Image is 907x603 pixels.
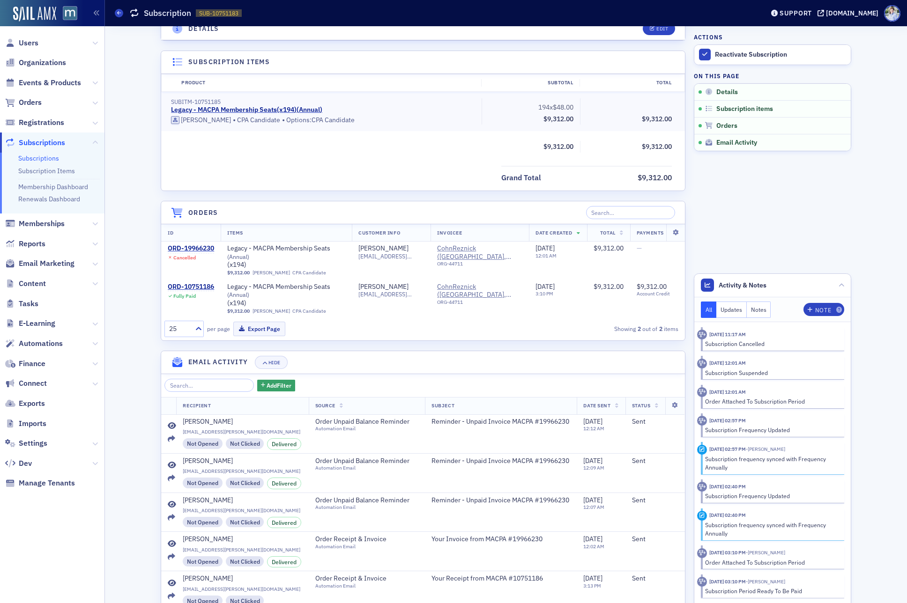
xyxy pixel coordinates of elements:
[583,464,604,471] time: 12:09 AM
[19,97,42,108] span: Orders
[168,283,214,291] a: ORD-10751186
[716,88,738,96] span: Details
[267,381,291,390] span: Add Filter
[19,478,75,488] span: Manage Tenants
[501,172,544,184] span: Grand Total
[5,118,64,128] a: Registrations
[315,535,401,544] span: Order Receipt & Invoice
[594,244,624,252] span: $9,312.00
[227,308,250,314] span: $9,312.00
[315,402,335,409] span: Source
[780,9,812,17] div: Support
[694,45,851,65] button: Reactivate Subscription
[543,142,573,151] span: $9,312.00
[543,115,573,123] span: $9,312.00
[705,397,838,405] div: Order Attached To Subscription Period
[437,244,522,261] span: CohnReznick (Bethesda, MD)
[233,116,236,125] span: •
[656,26,668,31] div: Edit
[226,517,264,527] div: Not Clicked
[642,142,672,151] span: $9,312.00
[227,253,249,260] span: ( Annual )
[632,496,678,505] div: Sent
[481,79,580,87] div: Subtotal
[719,280,766,290] span: Activity & Notes
[173,293,196,299] div: Fully Paid
[19,239,45,249] span: Reports
[292,270,326,276] div: CPA Candidate
[709,578,746,585] time: 4/20/2023 03:10 PM
[315,426,409,432] div: Automation Email
[705,558,838,566] div: Order Attached To Subscription Period
[716,122,737,130] span: Orders
[188,23,219,33] h4: Details
[5,38,38,48] a: Users
[19,138,65,148] span: Subscriptions
[632,418,678,426] div: Sent
[716,105,773,113] span: Subscription items
[358,229,400,236] span: Customer Info
[171,116,475,125] div: CPA Candidate Options: CPA Candidate
[746,446,785,452] span: Luke Abell
[5,138,65,148] a: Subscriptions
[637,244,642,252] span: —
[171,116,231,125] a: [PERSON_NAME]
[716,301,747,318] button: Updates
[697,548,707,558] div: Activity
[697,445,707,455] div: Activity
[632,535,678,544] div: Sent
[183,496,302,505] a: [PERSON_NAME]
[709,512,746,518] time: 6/13/2023 02:40 PM
[5,438,47,449] a: Settings
[315,465,409,471] div: Automation Email
[19,359,45,369] span: Finance
[705,426,838,434] div: Subscription Frequency Updated
[5,58,66,68] a: Organizations
[5,258,74,269] a: Email Marketing
[183,556,223,566] div: Not Opened
[56,6,77,22] a: View Homepage
[253,270,290,276] a: [PERSON_NAME]
[5,239,45,249] a: Reports
[747,301,771,318] button: Notes
[5,78,81,88] a: Events & Products
[632,402,650,409] span: Status
[358,291,424,298] span: [EMAIL_ADDRESS][PERSON_NAME][DOMAIN_NAME]
[5,458,32,469] a: Dev
[5,299,38,309] a: Tasks
[583,425,604,432] time: 12:12 AM
[19,279,46,289] span: Content
[535,252,557,259] time: 12:01 AM
[5,359,45,369] a: Finance
[173,255,196,261] div: Cancelled
[19,58,66,68] span: Organizations
[583,504,604,510] time: 12:07 AM
[437,283,522,309] span: CohnReznick (Bethesda, MD)
[19,419,46,429] span: Imports
[267,438,301,449] div: Delivered
[746,578,785,585] span: Luke Abell
[18,183,88,191] a: Membership Dashboard
[18,154,59,162] a: Subscriptions
[171,98,475,105] div: SUBITM-10751185
[183,418,233,426] div: [PERSON_NAME]
[267,556,301,567] div: Delivered
[701,301,717,318] button: All
[643,22,675,35] button: Edit
[632,457,678,465] div: Sent
[19,318,55,329] span: E-Learning
[709,389,746,395] time: 12/1/2023 12:01 AM
[183,574,302,583] a: [PERSON_NAME]
[637,291,684,297] span: Account Credit
[803,303,844,316] button: Note
[315,418,418,432] a: Order Unpaid Balance ReminderAutomation Email
[583,535,602,543] span: [DATE]
[5,478,75,488] a: Manage Tenants
[183,586,302,592] span: [EMAIL_ADDRESS][PERSON_NAME][DOMAIN_NAME]
[5,378,47,389] a: Connect
[583,456,602,465] span: [DATE]
[19,338,63,349] span: Automations
[183,429,302,435] span: [EMAIL_ADDRESS][PERSON_NAME][DOMAIN_NAME]
[183,535,302,544] a: [PERSON_NAME]
[716,139,757,147] span: Email Activity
